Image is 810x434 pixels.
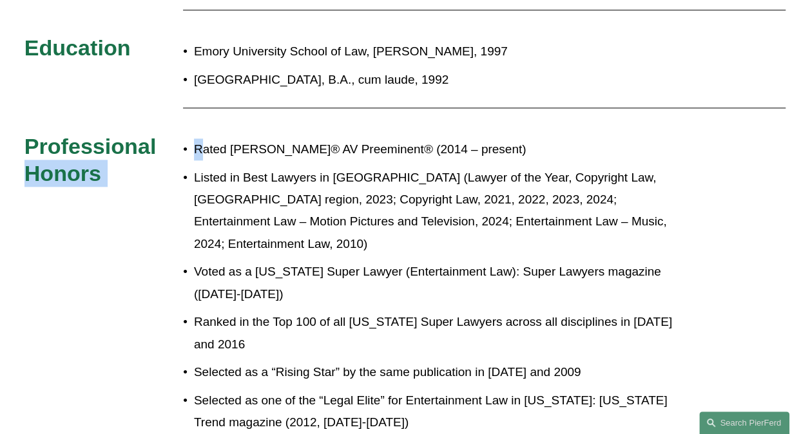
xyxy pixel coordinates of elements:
p: Ranked in the Top 100 of all [US_STATE] Super Lawyers across all disciplines in [DATE] and 2016 [194,311,691,355]
p: Rated [PERSON_NAME]® AV Preeminent® (2014 – present) [194,138,691,160]
p: [GEOGRAPHIC_DATA], B.A., cum laude, 1992 [194,69,691,91]
span: Education [24,35,131,60]
p: Selected as a “Rising Star” by the same publication in [DATE] and 2009 [194,361,691,383]
p: Emory University School of Law, [PERSON_NAME], 1997 [194,41,691,62]
p: Voted as a [US_STATE] Super Lawyer (Entertainment Law): Super Lawyers magazine ([DATE]-[DATE]) [194,261,691,305]
p: Listed in Best Lawyers in [GEOGRAPHIC_DATA] (Lawyer of the Year, Copyright Law, [GEOGRAPHIC_DATA]... [194,167,691,255]
p: Selected as one of the “Legal Elite” for Entertainment Law in [US_STATE]: [US_STATE] Trend magazi... [194,390,691,433]
a: Search this site [699,411,789,434]
span: Professional Honors [24,134,162,185]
